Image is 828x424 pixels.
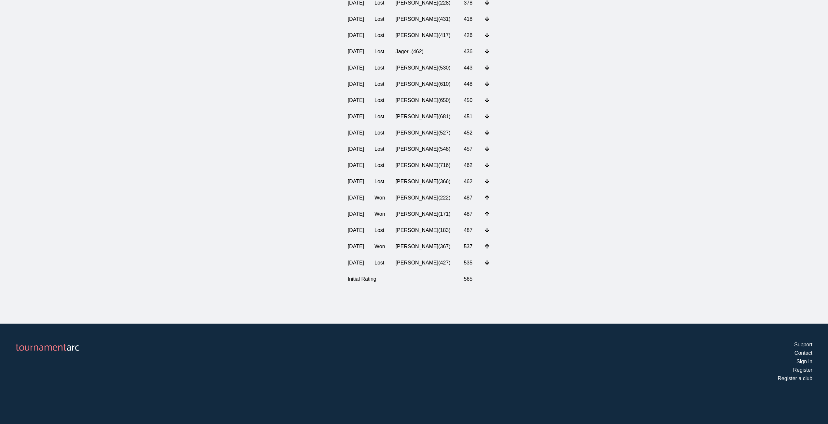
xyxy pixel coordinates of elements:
[369,255,390,271] td: Lost
[369,222,390,238] td: Lost
[343,44,369,60] td: [DATE]
[343,255,369,271] td: [DATE]
[390,92,459,109] td: [PERSON_NAME] ( 650 )
[343,76,369,92] td: [DATE]
[343,125,369,141] td: [DATE]
[390,44,459,60] td: Jager . ( 462 )
[390,206,459,222] td: [PERSON_NAME] ( 171 )
[369,92,390,109] td: Lost
[458,255,479,271] td: 535
[390,27,459,44] td: [PERSON_NAME] ( 417 )
[794,350,812,356] a: Contact
[390,173,459,190] td: [PERSON_NAME] ( 366 )
[390,109,459,125] td: [PERSON_NAME] ( 681 )
[343,27,369,44] td: [DATE]
[458,27,479,44] td: 426
[390,157,459,173] td: [PERSON_NAME] ( 716 )
[343,190,369,206] td: [DATE]
[343,238,369,255] td: [DATE]
[343,173,369,190] td: [DATE]
[458,271,479,287] td: 565
[458,238,479,255] td: 537
[369,190,390,206] td: Won
[343,222,369,238] td: [DATE]
[369,141,390,157] td: Lost
[390,11,459,27] td: [PERSON_NAME] ( 431 )
[343,92,369,109] td: [DATE]
[458,92,479,109] td: 450
[369,27,390,44] td: Lost
[458,141,479,157] td: 457
[343,109,369,125] td: [DATE]
[458,222,479,238] td: 487
[369,157,390,173] td: Lost
[66,339,80,356] span: arc
[369,125,390,141] td: Lost
[390,60,459,76] td: [PERSON_NAME] ( 530 )
[458,76,479,92] td: 448
[369,173,390,190] td: Lost
[458,173,479,190] td: 462
[369,238,390,255] td: Won
[343,157,369,173] td: [DATE]
[343,206,369,222] td: [DATE]
[458,44,479,60] td: 436
[343,271,459,287] td: Initial Rating
[369,109,390,125] td: Lost
[390,76,459,92] td: [PERSON_NAME] ( 610 )
[458,125,479,141] td: 452
[390,255,459,271] td: [PERSON_NAME] ( 427 )
[458,109,479,125] td: 451
[16,339,80,356] a: tournamentarc
[343,141,369,157] td: [DATE]
[343,11,369,27] td: [DATE]
[458,60,479,76] td: 443
[390,125,459,141] td: [PERSON_NAME] ( 527 )
[796,359,812,364] a: Sign in
[390,190,459,206] td: [PERSON_NAME] ( 222 )
[458,11,479,27] td: 418
[343,60,369,76] td: [DATE]
[390,141,459,157] td: [PERSON_NAME] ( 548 )
[458,157,479,173] td: 462
[369,76,390,92] td: Lost
[458,206,479,222] td: 487
[369,44,390,60] td: Lost
[794,342,812,347] a: Support
[369,60,390,76] td: Lost
[390,238,459,255] td: [PERSON_NAME] ( 367 )
[793,367,812,373] a: Register
[16,339,66,356] span: tournament
[778,376,812,381] a: Register a club
[369,11,390,27] td: Lost
[369,206,390,222] td: Won
[458,190,479,206] td: 487
[390,222,459,238] td: [PERSON_NAME] ( 183 )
